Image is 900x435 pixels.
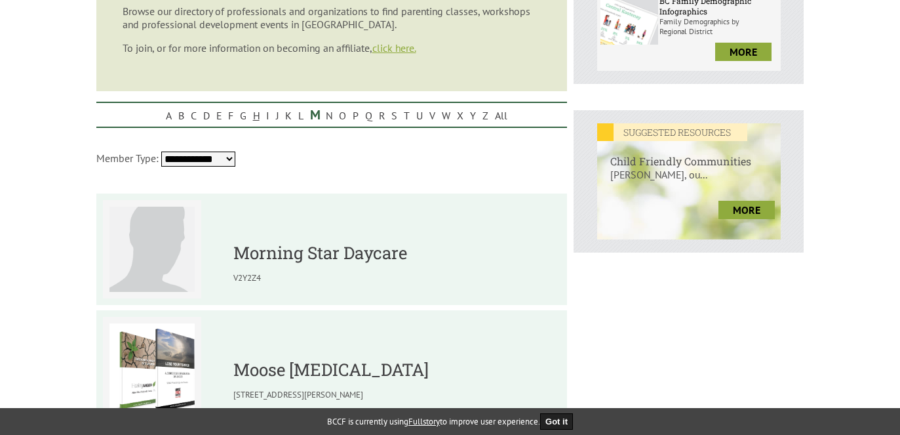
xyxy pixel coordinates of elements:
[323,106,336,125] a: N
[413,106,426,125] a: U
[597,168,781,194] p: [PERSON_NAME], ou...
[233,241,407,264] a: Morning Star Daycare
[372,41,416,54] a: click here.
[349,106,362,125] a: P
[718,201,775,219] a: more
[163,106,175,125] a: A
[492,106,511,125] a: All
[426,106,439,125] a: V
[295,106,307,125] a: L
[401,106,413,125] a: T
[336,106,349,125] a: O
[123,41,541,54] p: To join, or for more information on becoming an affiliate,
[233,358,429,381] a: Moose [MEDICAL_DATA]
[439,106,454,125] a: W
[408,416,440,427] a: Fullstory
[109,323,208,418] img: Moose Anger Management Alistair Moes
[715,43,772,61] a: more
[282,106,295,125] a: K
[233,272,261,283] span: V2Y2Z4
[540,413,573,430] button: Got it
[200,106,213,125] a: D
[659,16,777,36] p: Family Demographics by Regional District
[237,106,250,125] a: G
[233,389,363,400] span: [STREET_ADDRESS][PERSON_NAME]
[187,106,200,125] a: C
[263,106,273,125] a: I
[597,141,781,168] h6: Child Friendly Communities
[213,106,225,125] a: E
[307,103,323,127] a: M
[597,123,747,141] em: SUGGESTED RESOURCES
[362,106,376,125] a: Q
[109,207,208,305] img: Morning Star Daycare Tam Kbeili
[175,106,187,125] a: B
[454,106,467,125] a: X
[225,106,237,125] a: F
[250,106,263,125] a: H
[479,106,492,125] a: Z
[273,106,282,125] a: J
[376,106,388,125] a: R
[467,106,479,125] a: Y
[96,152,159,165] span: Member Type:
[388,106,401,125] a: S
[123,5,541,31] p: Browse our directory of professionals and organizations to find parenting classes, workshops and ...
